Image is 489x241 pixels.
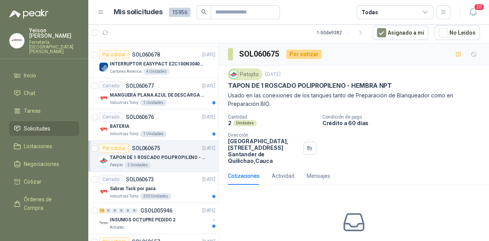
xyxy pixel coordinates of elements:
[202,145,215,152] p: [DATE]
[110,193,139,199] p: Industrias Tomy
[24,221,52,230] span: Remisiones
[24,124,50,133] span: Solicitudes
[99,81,123,90] div: Cerrado
[110,60,205,68] p: INTERRUPTOR EASYPACT EZC100N3040C 40AMP 25K [PERSON_NAME]
[24,89,35,97] span: Chat
[307,172,330,180] div: Mensajes
[110,69,142,75] p: Cartones America
[24,160,59,168] span: Negociaciones
[9,157,79,171] a: Negociaciones
[29,28,79,38] p: Yeison [PERSON_NAME]
[99,187,108,196] img: Company Logo
[125,208,131,213] div: 0
[99,156,108,165] img: Company Logo
[110,154,205,161] p: TAPON DE 1 ROSCADO POLIPROPILENO - HEMBRA NPT
[99,218,108,228] img: Company Logo
[362,8,378,17] div: Todas
[9,104,79,118] a: Tareas
[88,172,218,203] a: CerradoSOL060673[DATE] Company LogoSabras Task por pacaIndustrias Tomy330 Unidades
[106,208,111,213] div: 0
[474,3,484,11] span: 20
[88,47,218,78] a: Por cotizarSOL060678[DATE] Company LogoINTERRUPTOR EASYPACT EZC100N3040C 40AMP 25K [PERSON_NAME]C...
[119,208,124,213] div: 0
[99,94,108,103] img: Company Logo
[88,141,218,172] a: Por cotizarSOL060675[DATE] Company LogoTAPON DE 1 ROSCADO POLIPROPILENO - HEMBRA NPTPatojito2 Uni...
[24,177,41,186] span: Cotizar
[272,172,294,180] div: Actividad
[10,33,24,48] img: Company Logo
[9,139,79,154] a: Licitaciones
[132,146,160,151] p: SOL060675
[140,100,167,106] div: 1 Unidades
[110,216,175,224] p: INSUMOS OCTUPRE PEDIDO 2
[24,107,41,115] span: Tareas
[239,48,280,60] h3: SOL060675
[228,132,300,138] p: Dirección
[202,114,215,121] p: [DATE]
[114,7,163,18] h1: Mis solicitudes
[265,71,281,78] p: [DATE]
[322,114,486,120] p: Condición de pago
[88,78,218,109] a: CerradoSOL060677[DATE] Company LogoMANGUERA PLANA AZUL DE DESCARGA 60 PSI X 20 METROS CON UNION D...
[110,185,155,192] p: Sabras Task por paca
[110,92,205,99] p: MANGUERA PLANA AZUL DE DESCARGA 60 PSI X 20 METROS CON UNION DE 6” MAS ABRAZADERAS METALICAS DE 6”
[132,208,137,213] div: 0
[9,86,79,100] a: Chat
[228,120,231,126] p: 2
[24,142,52,151] span: Licitaciones
[24,71,36,80] span: Inicio
[99,112,123,122] div: Cerrado
[99,206,217,231] a: 13 0 0 0 0 0 GSOL005946[DATE] Company LogoINSUMOS OCTUPRE PEDIDO 2Almatec
[140,131,167,137] div: 1 Unidades
[228,114,316,120] p: Cantidad
[202,82,215,90] p: [DATE]
[110,100,139,106] p: Industrias Tomy
[202,176,215,183] p: [DATE]
[110,123,129,130] p: BATERIA
[9,9,48,18] img: Logo peakr
[110,131,139,137] p: Industrias Tomy
[110,162,123,168] p: Patojito
[9,121,79,136] a: Solicitudes
[201,9,207,15] span: search
[228,172,259,180] div: Cotizaciones
[126,177,154,182] p: SOL060673
[126,114,154,120] p: SOL060676
[9,192,79,215] a: Órdenes de Compra
[88,109,218,141] a: CerradoSOL060676[DATE] Company LogoBATERIAIndustrias Tomy1 Unidades
[228,82,392,90] p: TAPON DE 1 ROSCADO POLIPROPILENO - HEMBRA NPT
[466,5,480,19] button: 20
[230,70,238,79] img: Company Logo
[29,40,79,54] p: Ferretería [GEOGRAPHIC_DATA][PERSON_NAME]
[9,174,79,189] a: Cotizar
[99,144,129,153] div: Por cotizar
[99,175,123,184] div: Cerrado
[99,62,108,72] img: Company Logo
[228,138,300,164] p: [GEOGRAPHIC_DATA], [STREET_ADDRESS] Santander de Quilichao , Cauca
[286,50,322,59] div: Por cotizar
[132,52,160,57] p: SOL060678
[317,27,367,39] div: 1 - 50 de 9382
[24,195,72,212] span: Órdenes de Compra
[434,25,480,40] button: No Leídos
[169,8,190,17] span: 15956
[140,208,172,213] p: GSOL005946
[9,218,79,233] a: Remisiones
[373,25,428,40] button: Asignado a mi
[124,162,151,168] div: 2 Unidades
[233,120,257,126] div: Unidades
[99,125,108,134] img: Company Logo
[9,68,79,83] a: Inicio
[202,207,215,214] p: [DATE]
[112,208,118,213] div: 0
[143,69,170,75] div: 4 Unidades
[110,224,124,231] p: Almatec
[228,69,262,80] div: Patojito
[322,120,486,126] p: Crédito a 60 días
[228,91,480,108] p: Usado en las conexiones de los tanques tanto de Preparación de Blanqueador como en Preparación BIO.
[140,193,171,199] div: 330 Unidades
[126,83,154,89] p: SOL060677
[99,208,105,213] div: 13
[99,50,129,59] div: Por cotizar
[202,51,215,59] p: [DATE]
